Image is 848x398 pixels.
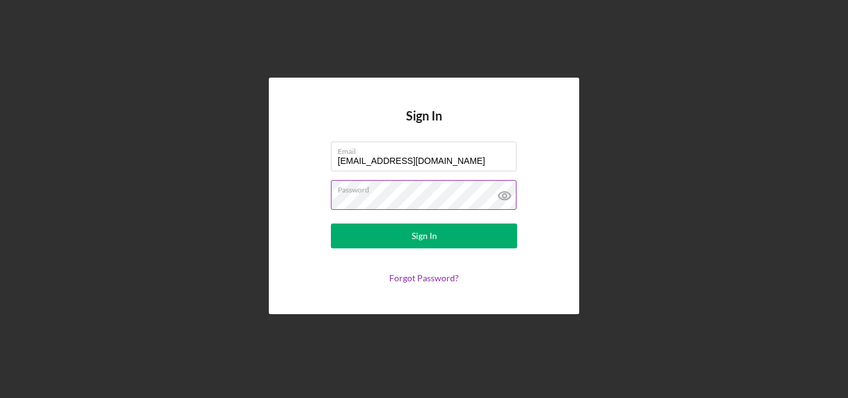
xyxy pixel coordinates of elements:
label: Email [338,142,516,156]
a: Forgot Password? [389,273,459,283]
label: Password [338,181,516,194]
div: Sign In [412,224,437,248]
button: Sign In [331,224,517,248]
h4: Sign In [406,109,442,142]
